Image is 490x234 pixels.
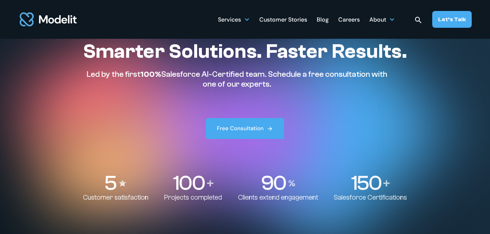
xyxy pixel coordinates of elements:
[83,69,391,89] p: Led by the first Salesforce AI-Certified team. Schedule a free consultation with one of our experts.
[351,173,381,193] p: 150
[173,173,205,193] p: 100
[218,13,241,27] div: Services
[83,39,407,64] h1: Smarter Solutions. Faster Results.
[218,12,250,26] div: Services
[338,12,360,26] a: Careers
[383,180,390,186] img: Plus
[118,179,127,188] img: Stars
[18,8,78,31] a: home
[334,193,407,202] p: Salesforce Certifications
[267,125,273,132] img: arrow right
[288,180,295,186] img: Percentage
[261,173,286,193] p: 90
[317,13,329,27] div: Blog
[259,13,307,27] div: Customer Stories
[206,118,284,139] a: Free Consultation
[238,193,318,202] p: Clients extend engagement
[217,125,264,132] div: Free Consultation
[259,12,307,26] a: Customer Stories
[338,13,360,27] div: Careers
[207,180,214,186] img: Plus
[164,193,222,202] p: Projects completed
[83,193,148,202] p: Customer satisfaction
[369,12,395,26] div: About
[369,13,386,27] div: About
[438,15,466,23] div: Let’s Talk
[432,11,472,28] a: Let’s Talk
[104,173,116,193] p: 5
[18,8,78,31] img: modelit logo
[140,69,161,79] span: 100%
[317,12,329,26] a: Blog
